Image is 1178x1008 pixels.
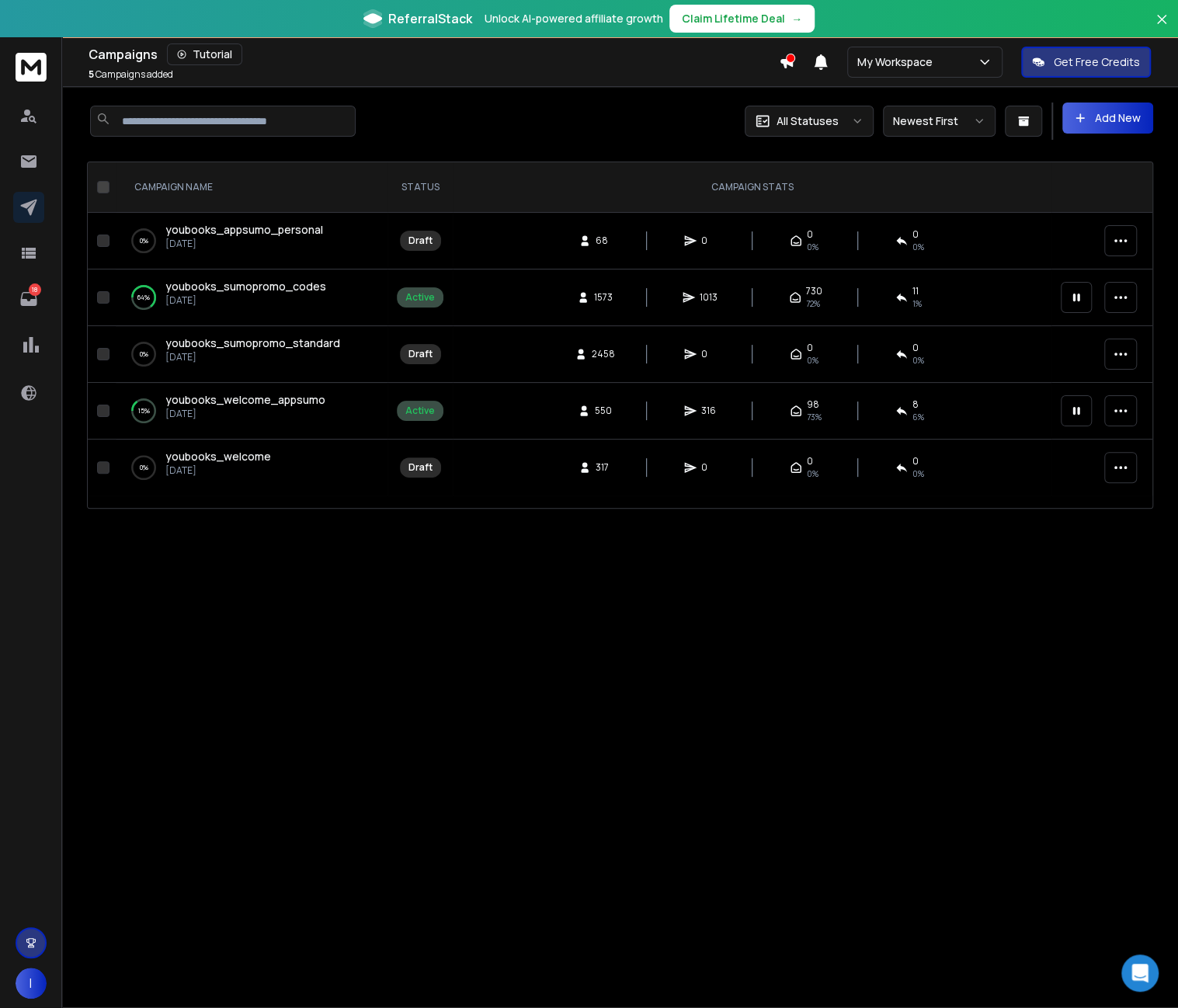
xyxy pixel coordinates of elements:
[165,392,325,408] a: youbooks_welcome_appsumo
[29,283,41,296] p: 18
[912,468,924,480] span: 0%
[1152,9,1172,47] button: Close banner
[405,291,435,304] div: Active
[408,235,433,247] div: Draft
[116,213,387,269] td: 0%youbooks_appsumo_personal[DATE]
[806,297,820,310] span: 72 %
[453,162,1051,213] th: CAMPAIGN STATS
[408,461,433,474] div: Draft
[137,290,150,305] p: 64 %
[140,233,148,249] p: 0 %
[883,106,996,137] button: Newest First
[596,235,611,247] span: 68
[387,162,453,213] th: STATUS
[138,403,150,419] p: 15 %
[89,68,94,81] span: 5
[165,464,271,477] p: [DATE]
[791,11,802,26] span: →
[701,461,717,474] span: 0
[1021,47,1151,78] button: Get Free Credits
[1121,954,1159,992] div: Open Intercom Messenger
[701,235,717,247] span: 0
[807,354,818,367] span: 0%
[807,455,813,468] span: 0
[388,9,472,28] span: ReferralStack
[1054,54,1140,70] p: Get Free Credits
[116,162,387,213] th: CAMPAIGN NAME
[116,326,387,383] td: 0%youbooks_sumopromo_standard[DATE]
[912,354,924,367] span: 0%
[807,398,819,411] span: 98
[408,348,433,360] div: Draft
[912,228,919,241] span: 0
[807,241,818,253] span: 0%
[807,411,822,423] span: 73 %
[594,291,613,304] span: 1573
[89,68,173,81] p: Campaigns added
[595,405,612,417] span: 550
[116,383,387,440] td: 15%youbooks_welcome_appsumo[DATE]
[16,968,47,999] button: I
[592,348,615,360] span: 2458
[140,346,148,362] p: 0 %
[912,285,919,297] span: 11
[165,238,323,250] p: [DATE]
[485,11,663,26] p: Unlock AI-powered affiliate growth
[912,241,924,253] span: 0%
[596,461,611,474] span: 317
[165,279,326,294] a: youbooks_sumopromo_codes
[669,5,815,33] button: Claim Lifetime Deal→
[165,335,340,350] span: youbooks_sumopromo_standard
[165,351,340,363] p: [DATE]
[807,342,813,354] span: 0
[116,269,387,326] td: 64%youbooks_sumopromo_codes[DATE]
[165,222,323,238] a: youbooks_appsumo_personal
[165,279,326,294] span: youbooks_sumopromo_codes
[89,43,779,65] div: Campaigns
[165,294,326,307] p: [DATE]
[806,285,822,297] span: 730
[807,228,813,241] span: 0
[405,405,435,417] div: Active
[857,54,939,70] p: My Workspace
[807,468,818,480] span: 0%
[116,440,387,496] td: 0%youbooks_welcome[DATE]
[912,297,922,310] span: 1 %
[165,335,340,351] a: youbooks_sumopromo_standard
[700,291,718,304] span: 1013
[140,460,148,475] p: 0 %
[912,342,919,354] span: 0
[167,43,242,65] button: Tutorial
[912,398,919,411] span: 8
[13,283,44,315] a: 18
[701,348,717,360] span: 0
[777,113,839,129] p: All Statuses
[912,411,924,423] span: 6 %
[165,449,271,464] a: youbooks_welcome
[1062,103,1153,134] button: Add New
[701,405,717,417] span: 316
[912,455,919,468] span: 0
[165,408,325,420] p: [DATE]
